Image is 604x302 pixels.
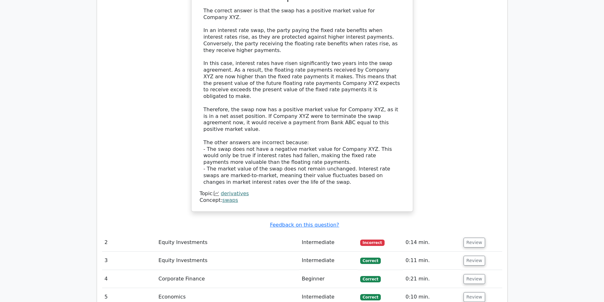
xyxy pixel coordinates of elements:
td: Corporate Finance [156,270,299,288]
td: 0:14 min. [403,234,461,252]
td: Equity Investments [156,234,299,252]
a: Feedback on this question? [270,222,339,228]
button: Review [464,274,485,284]
span: Correct [360,294,381,300]
span: Correct [360,258,381,264]
a: derivatives [221,190,249,196]
td: 2 [102,234,156,252]
div: Concept: [200,197,405,204]
span: Incorrect [360,240,385,246]
td: Beginner [299,270,358,288]
td: 0:21 min. [403,270,461,288]
div: Topic: [200,190,405,197]
td: 0:11 min. [403,252,461,270]
td: 3 [102,252,156,270]
button: Review [464,256,485,266]
span: Correct [360,276,381,282]
td: Intermediate [299,234,358,252]
td: Intermediate [299,252,358,270]
div: The correct answer is that the swap has a positive market value for Company XYZ. In an interest r... [204,8,401,186]
td: 4 [102,270,156,288]
button: Review [464,238,485,247]
button: Review [464,292,485,302]
td: Equity Investments [156,252,299,270]
a: swaps [222,197,238,203]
